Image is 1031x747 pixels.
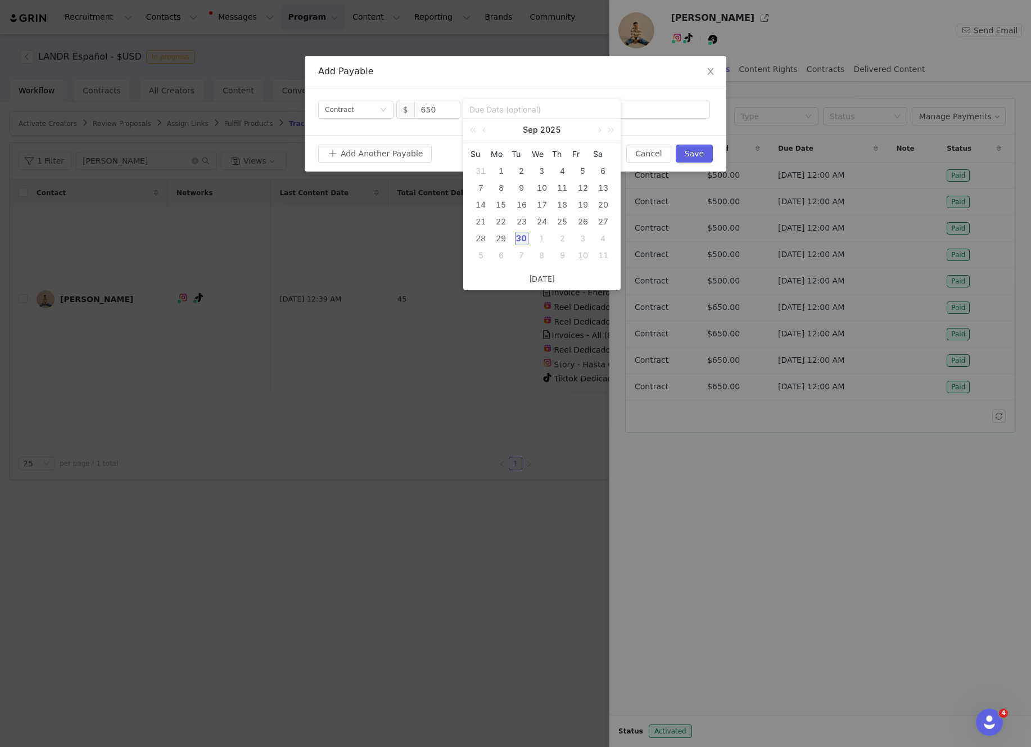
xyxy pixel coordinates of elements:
[512,247,532,264] td: October 7, 2025
[552,247,572,264] td: October 9, 2025
[555,164,569,178] div: 4
[515,232,528,245] div: 30
[555,215,569,228] div: 25
[494,164,508,178] div: 1
[522,119,539,141] a: Sep
[593,149,613,159] span: Sa
[593,196,613,213] td: September 20, 2025
[596,198,610,211] div: 20
[552,230,572,247] td: October 2, 2025
[596,249,610,262] div: 11
[555,249,569,262] div: 9
[515,181,528,195] div: 9
[596,164,610,178] div: 6
[512,230,532,247] td: September 30, 2025
[535,181,549,195] div: 10
[593,213,613,230] td: September 27, 2025
[593,163,613,179] td: September 6, 2025
[552,179,572,196] td: September 11, 2025
[552,213,572,230] td: September 25, 2025
[471,196,491,213] td: September 14, 2025
[512,196,532,213] td: September 16, 2025
[494,215,508,228] div: 22
[532,149,552,159] span: We
[593,179,613,196] td: September 13, 2025
[480,119,490,141] a: Previous month (PageUp)
[535,164,549,178] div: 3
[532,179,552,196] td: September 10, 2025
[596,232,610,245] div: 4
[491,146,511,163] th: Mon
[552,101,710,119] input: Note (optional)
[318,145,432,163] button: Add Another Payable
[494,249,508,262] div: 6
[529,268,555,290] a: [DATE]
[532,230,552,247] td: October 1, 2025
[512,179,532,196] td: September 9, 2025
[491,213,511,230] td: September 22, 2025
[474,181,487,195] div: 7
[552,196,572,213] td: September 18, 2025
[471,163,491,179] td: August 31, 2025
[576,249,590,262] div: 10
[572,230,593,247] td: October 3, 2025
[515,164,528,178] div: 2
[593,247,613,264] td: October 11, 2025
[594,119,604,141] a: Next month (PageDown)
[535,232,549,245] div: 1
[512,149,532,159] span: Tu
[491,149,511,159] span: Mo
[471,146,491,163] th: Sun
[491,247,511,264] td: October 6, 2025
[602,119,616,141] a: Next year (Control + right)
[396,101,414,119] span: $
[474,249,487,262] div: 5
[512,146,532,163] th: Tue
[572,196,593,213] td: September 19, 2025
[474,232,487,245] div: 28
[576,232,590,245] div: 3
[535,215,549,228] div: 24
[468,119,482,141] a: Last year (Control + left)
[576,181,590,195] div: 12
[999,709,1008,718] span: 4
[491,196,511,213] td: September 15, 2025
[471,213,491,230] td: September 21, 2025
[512,163,532,179] td: September 2, 2025
[552,149,572,159] span: Th
[532,146,552,163] th: Wed
[555,198,569,211] div: 18
[552,146,572,163] th: Thu
[469,103,614,115] input: Due Date (optional)
[471,230,491,247] td: September 28, 2025
[593,146,613,163] th: Sat
[494,198,508,211] div: 15
[572,213,593,230] td: September 26, 2025
[515,249,528,262] div: 7
[706,67,715,76] i: icon: close
[532,163,552,179] td: September 3, 2025
[626,145,671,163] button: Cancel
[676,145,713,163] button: Save
[494,181,508,195] div: 8
[572,146,593,163] th: Fri
[555,181,569,195] div: 11
[596,181,610,195] div: 13
[572,179,593,196] td: September 12, 2025
[539,119,562,141] a: 2025
[576,215,590,228] div: 26
[555,232,569,245] div: 2
[515,215,528,228] div: 23
[515,198,528,211] div: 16
[474,164,487,178] div: 31
[491,230,511,247] td: September 29, 2025
[552,163,572,179] td: September 4, 2025
[491,179,511,196] td: September 8, 2025
[474,215,487,228] div: 21
[593,230,613,247] td: October 4, 2025
[532,247,552,264] td: October 8, 2025
[325,101,354,118] div: Contract
[572,149,593,159] span: Fr
[380,106,387,114] i: icon: down
[532,196,552,213] td: September 17, 2025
